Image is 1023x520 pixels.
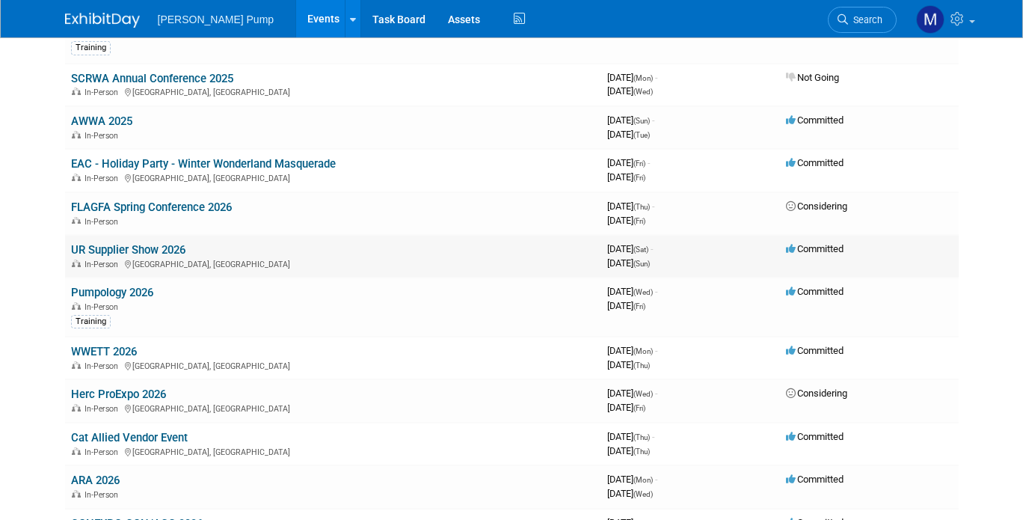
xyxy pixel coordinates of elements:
[85,174,123,183] span: In-Person
[633,159,645,168] span: (Fri)
[633,447,650,456] span: (Thu)
[71,114,132,128] a: AWWA 2025
[786,72,839,83] span: Not Going
[607,300,645,311] span: [DATE]
[648,157,650,168] span: -
[633,361,650,370] span: (Thu)
[72,302,81,310] img: In-Person Event
[607,474,657,485] span: [DATE]
[71,345,137,358] a: WWETT 2026
[71,388,166,401] a: Herc ProExpo 2026
[85,217,123,227] span: In-Person
[633,245,648,254] span: (Sat)
[786,286,844,297] span: Committed
[633,302,645,311] span: (Fri)
[71,171,595,183] div: [GEOGRAPHIC_DATA], [GEOGRAPHIC_DATA]
[607,201,654,212] span: [DATE]
[65,13,140,28] img: ExhibitDay
[71,431,188,444] a: Cat Allied Vendor Event
[786,114,844,126] span: Committed
[85,131,123,141] span: In-Person
[71,315,111,328] div: Training
[786,431,844,442] span: Committed
[85,361,123,371] span: In-Person
[607,345,657,356] span: [DATE]
[633,347,653,355] span: (Mon)
[607,243,653,254] span: [DATE]
[607,431,654,442] span: [DATE]
[85,490,123,500] span: In-Person
[633,490,653,498] span: (Wed)
[652,431,654,442] span: -
[72,88,81,95] img: In-Person Event
[607,157,650,168] span: [DATE]
[607,85,653,97] span: [DATE]
[71,359,595,371] div: [GEOGRAPHIC_DATA], [GEOGRAPHIC_DATA]
[72,260,81,267] img: In-Person Event
[633,117,650,125] span: (Sun)
[607,257,650,269] span: [DATE]
[633,260,650,268] span: (Sun)
[71,243,185,257] a: UR Supplier Show 2026
[607,388,657,399] span: [DATE]
[655,72,657,83] span: -
[607,215,645,226] span: [DATE]
[652,114,654,126] span: -
[633,174,645,182] span: (Fri)
[607,488,653,499] span: [DATE]
[786,157,844,168] span: Committed
[786,201,847,212] span: Considering
[71,201,232,214] a: FLAGFA Spring Conference 2026
[786,345,844,356] span: Committed
[916,5,944,34] img: Mike Walters
[655,388,657,399] span: -
[633,217,645,225] span: (Fri)
[71,474,120,487] a: ARA 2026
[633,476,653,484] span: (Mon)
[71,286,153,299] a: Pumpology 2026
[655,286,657,297] span: -
[651,243,653,254] span: -
[633,203,650,211] span: (Thu)
[655,345,657,356] span: -
[607,114,654,126] span: [DATE]
[607,129,650,140] span: [DATE]
[633,404,645,412] span: (Fri)
[607,286,657,297] span: [DATE]
[71,257,595,269] div: [GEOGRAPHIC_DATA], [GEOGRAPHIC_DATA]
[652,201,654,212] span: -
[633,288,653,296] span: (Wed)
[72,217,81,224] img: In-Person Event
[72,131,81,138] img: In-Person Event
[848,14,882,25] span: Search
[607,171,645,183] span: [DATE]
[85,260,123,269] span: In-Person
[633,88,653,96] span: (Wed)
[72,361,81,369] img: In-Person Event
[655,474,657,485] span: -
[72,174,81,181] img: In-Person Event
[71,41,111,55] div: Training
[633,390,653,398] span: (Wed)
[72,490,81,498] img: In-Person Event
[607,359,650,370] span: [DATE]
[633,433,650,441] span: (Thu)
[72,447,81,455] img: In-Person Event
[72,404,81,412] img: In-Person Event
[633,131,650,139] span: (Tue)
[786,474,844,485] span: Committed
[158,13,274,25] span: [PERSON_NAME] Pump
[828,7,897,33] a: Search
[71,85,595,97] div: [GEOGRAPHIC_DATA], [GEOGRAPHIC_DATA]
[607,445,650,456] span: [DATE]
[71,72,233,85] a: SCRWA Annual Conference 2025
[607,72,657,83] span: [DATE]
[607,402,645,413] span: [DATE]
[71,445,595,457] div: [GEOGRAPHIC_DATA], [GEOGRAPHIC_DATA]
[786,388,847,399] span: Considering
[85,302,123,312] span: In-Person
[85,447,123,457] span: In-Person
[71,157,336,171] a: EAC - Holiday Party - Winter Wonderland Masquerade
[786,243,844,254] span: Committed
[71,402,595,414] div: [GEOGRAPHIC_DATA], [GEOGRAPHIC_DATA]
